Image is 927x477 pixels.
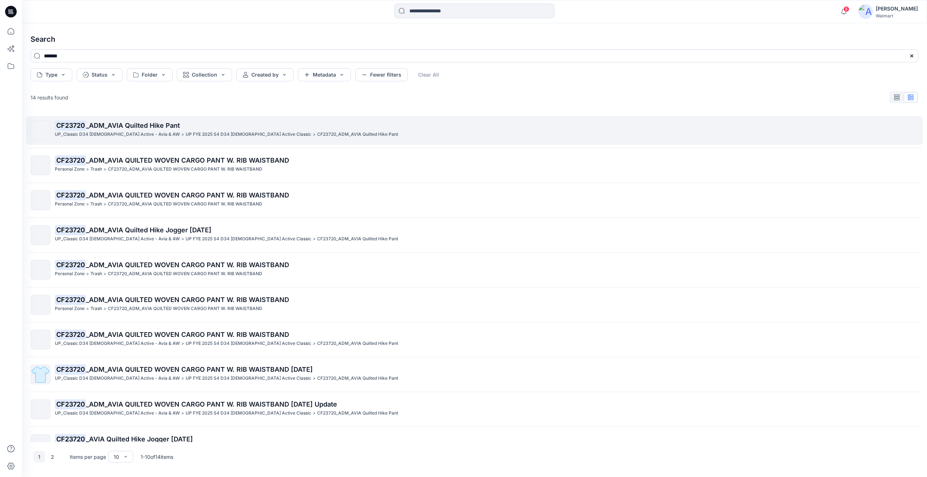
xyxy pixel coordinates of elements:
p: Personal Zone [55,166,85,173]
p: > [104,305,106,313]
button: Status [77,68,122,81]
span: _ADM_AVIA QUILTED WOVEN CARGO PANT W. RIB WAISTBAND [86,261,289,269]
span: _ADM_AVIA QUILTED WOVEN CARGO PANT W. RIB WAISTBAND [86,296,289,303]
a: CF23720_ADM_AVIA QUILTED WOVEN CARGO PANT W. RIB WAISTBANDPersonal Zone>Trash>CF23720_ADM_AVIA QU... [26,186,923,215]
p: CF23720_ADM_AVIA QUILTED WOVEN CARGO PANT W. RIB WAISTBAND [108,305,262,313]
button: Folder [127,68,173,81]
p: CF23720_ADM_AVIA Quilted Hike Pant [317,409,398,417]
button: 1 [33,451,45,462]
a: CF23720_ADM_AVIA QUILTED WOVEN CARGO PANT W. RIB WAISTBAND [DATE] UpdateUP_Classic D34 [DEMOGRAPH... [26,395,923,424]
h4: Search [25,29,924,49]
span: _ADM_AVIA QUILTED WOVEN CARGO PANT W. RIB WAISTBAND [86,156,289,164]
span: _ADM_AVIA Quilted Hike Jogger [DATE] [86,226,211,234]
div: 10 [114,453,119,461]
p: Personal Zone [55,270,85,278]
p: > [181,409,184,417]
span: _ADM_AVIA Quilted Hike Pant [86,122,180,129]
span: _AVIA Quilted Hike Jogger [DATE] [86,435,193,443]
button: Metadata [298,68,351,81]
p: CF23720_ADM_AVIA Quilted Hike Pant [317,340,398,347]
button: Created by [236,68,294,81]
div: [PERSON_NAME] [876,4,918,13]
p: > [86,305,89,313]
mark: CF23720 [55,399,86,409]
p: > [181,375,184,382]
span: _ADM_AVIA QUILTED WOVEN CARGO PANT W. RIB WAISTBAND [86,331,289,338]
p: Trash [90,305,102,313]
p: UP_Classic D34 Ladies Active - Avia & AW [55,409,180,417]
p: CF23720_ADM_AVIA Quilted Hike Pant [317,375,398,382]
mark: CF23720 [55,260,86,270]
p: > [86,270,89,278]
p: Trash [90,166,102,173]
p: UP_Classic D34 Ladies Active - Avia & AW [55,131,180,138]
p: CF23720_ADM_AVIA QUILTED WOVEN CARGO PANT W. RIB WAISTBAND [108,166,262,173]
p: UP FYE 2025 S4 D34 Ladies Active Classic [186,235,311,243]
p: UP FYE 2025 S4 D34 Ladies Active Classic [186,375,311,382]
mark: CF23720 [55,329,86,339]
mark: CF23720 [55,434,86,444]
p: > [86,200,89,208]
mark: CF23720 [55,190,86,200]
span: _ADM_AVIA QUILTED WOVEN CARGO PANT W. RIB WAISTBAND [DATE] [86,366,313,373]
a: CF23720_ADM_AVIA Quilted Hike Jogger [DATE]UP_Classic D34 [DEMOGRAPHIC_DATA] Active - Avia & AW>U... [26,221,923,249]
mark: CF23720 [55,225,86,235]
a: CF23720_AVIA Quilted Hike Jogger [DATE]UP_Classic D34 [DEMOGRAPHIC_DATA] Active - Avia & AW>UP FY... [26,430,923,458]
p: CF23720_ADM_AVIA Quilted Hike Pant [317,131,398,138]
p: UP_Classic D34 Ladies Active - Avia & AW [55,340,180,347]
p: CF23720_ADM_AVIA QUILTED WOVEN CARGO PANT W. RIB WAISTBAND [108,200,262,208]
span: _ADM_AVIA QUILTED WOVEN CARGO PANT W. RIB WAISTBAND [DATE] Update [86,400,337,408]
a: CF23720_ADM_AVIA QUILTED WOVEN CARGO PANT W. RIB WAISTBANDPersonal Zone>Trash>CF23720_ADM_AVIA QU... [26,151,923,180]
a: CF23720_ADM_AVIA Quilted Hike PantUP_Classic D34 [DEMOGRAPHIC_DATA] Active - Avia & AW>UP FYE 202... [26,116,923,145]
mark: CF23720 [55,155,86,165]
p: > [181,131,184,138]
p: UP FYE 2025 S4 D34 Ladies Active Classic [186,131,311,138]
p: UP FYE 2025 S4 D34 Ladies Active Classic [186,340,311,347]
div: Walmart [876,13,918,19]
p: > [313,340,316,347]
button: Type [31,68,72,81]
p: > [181,340,184,347]
a: CF23720_ADM_AVIA QUILTED WOVEN CARGO PANT W. RIB WAISTBANDPersonal Zone>Trash>CF23720_ADM_AVIA QU... [26,256,923,284]
p: UP FYE 2025 S4 D34 Ladies Active Classic [186,409,311,417]
p: Personal Zone [55,200,85,208]
p: 14 results found [31,94,68,101]
button: 2 [46,451,58,462]
mark: CF23720 [55,294,86,305]
a: CF23720_ADM_AVIA QUILTED WOVEN CARGO PANT W. RIB WAISTBANDUP_Classic D34 [DEMOGRAPHIC_DATA] Activ... [26,325,923,354]
p: > [313,375,316,382]
mark: CF23720 [55,364,86,374]
p: CF23720_ADM_AVIA Quilted Hike Pant [317,235,398,243]
p: > [313,131,316,138]
button: Fewer filters [355,68,408,81]
p: > [313,235,316,243]
mark: CF23720 [55,120,86,130]
a: CF23720_ADM_AVIA QUILTED WOVEN CARGO PANT W. RIB WAISTBAND [DATE]UP_Classic D34 [DEMOGRAPHIC_DATA... [26,360,923,389]
p: 1 - 10 of 14 items [141,453,173,461]
p: Trash [90,270,102,278]
p: > [181,235,184,243]
p: UP_Classic D34 Ladies Active - Avia & AW [55,375,180,382]
p: Trash [90,200,102,208]
p: > [104,200,106,208]
span: _ADM_AVIA QUILTED WOVEN CARGO PANT W. RIB WAISTBAND [86,191,289,199]
p: > [86,166,89,173]
p: CF23720_ADM_AVIA QUILTED WOVEN CARGO PANT W. RIB WAISTBAND [108,270,262,278]
span: 8 [843,6,849,12]
p: > [104,270,106,278]
a: CF23720_ADM_AVIA QUILTED WOVEN CARGO PANT W. RIB WAISTBANDPersonal Zone>Trash>CF23720_ADM_AVIA QU... [26,290,923,319]
p: Items per page [70,453,106,461]
p: Personal Zone [55,305,85,313]
button: Collection [177,68,232,81]
img: avatar [858,4,873,19]
p: > [313,409,316,417]
p: UP_Classic D34 Ladies Active - Avia & AW [55,235,180,243]
p: > [104,166,106,173]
